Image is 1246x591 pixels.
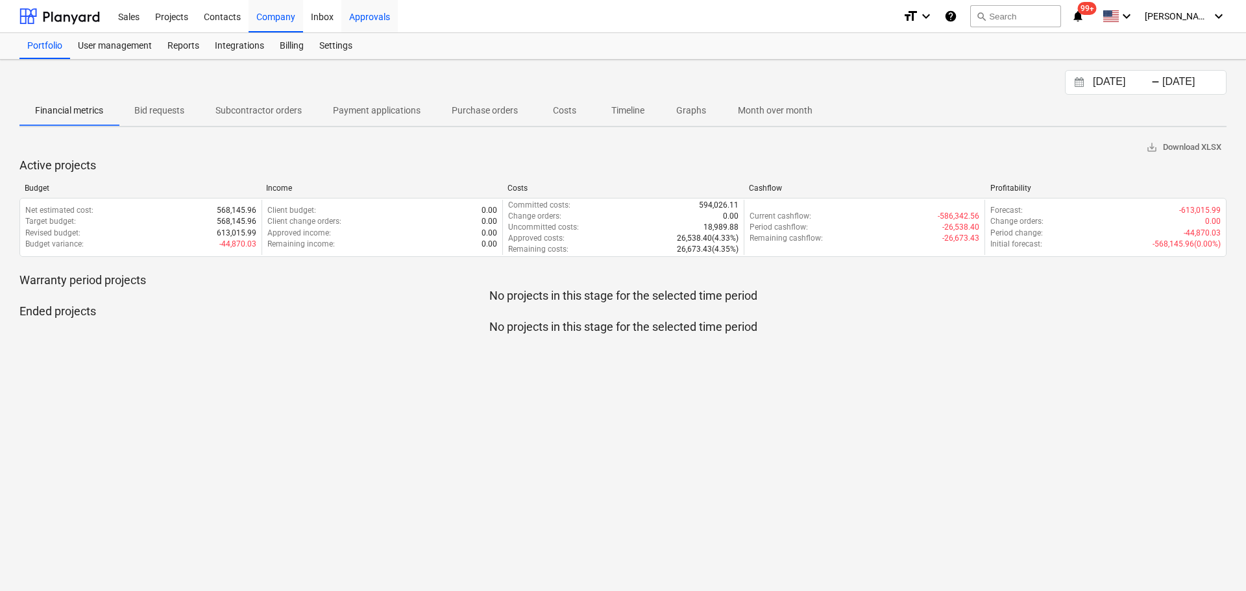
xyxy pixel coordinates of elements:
p: Purchase orders [452,104,518,117]
p: Bid requests [134,104,184,117]
i: Knowledge base [944,8,957,24]
p: Approved income : [267,228,331,239]
p: 613,015.99 [217,228,256,239]
a: User management [70,33,160,59]
p: -586,342.56 [938,211,979,222]
p: Committed costs : [508,200,570,211]
p: -44,870.03 [219,239,256,250]
p: Approved costs : [508,233,565,244]
div: Budget [25,184,256,193]
button: Download XLSX [1141,138,1227,158]
iframe: Chat Widget [1181,529,1246,591]
p: 26,673.43 ( 4.35% ) [677,244,739,255]
p: Period change : [990,228,1043,239]
span: save_alt [1146,141,1158,153]
p: 0.00 [482,239,497,250]
i: keyboard_arrow_down [1211,8,1227,24]
a: Billing [272,33,311,59]
p: 0.00 [482,228,497,239]
p: -26,538.40 [942,222,979,233]
p: Change orders : [990,216,1044,227]
p: Forecast : [990,205,1023,216]
div: Income [266,184,497,193]
p: Timeline [611,104,644,117]
i: format_size [903,8,918,24]
p: Remaining income : [267,239,335,250]
span: 99+ [1078,2,1097,15]
p: 18,989.88 [703,222,739,233]
p: -613,015.99 [1179,205,1221,216]
p: No projects in this stage for the selected time period [19,319,1227,335]
p: -26,673.43 [942,233,979,244]
p: Budget variance : [25,239,84,250]
p: Payment applications [333,104,421,117]
p: Revised budget : [25,228,80,239]
div: Costs [507,184,739,193]
p: Warranty period projects [19,272,1227,288]
p: 26,538.40 ( 4.33% ) [677,233,739,244]
p: 568,145.96 [217,205,256,216]
p: Active projects [19,158,1227,173]
p: Uncommitted costs : [508,222,579,233]
p: -568,145.96 ( 0.00% ) [1153,239,1221,250]
p: Client budget : [267,205,316,216]
p: 568,145.96 [217,216,256,227]
button: Interact with the calendar and add the check-in date for your trip. [1068,75,1090,90]
p: 0.00 [482,205,497,216]
div: - [1151,78,1160,86]
p: Net estimated cost : [25,205,93,216]
i: keyboard_arrow_down [1119,8,1134,24]
p: 0.00 [1205,216,1221,227]
a: Reports [160,33,207,59]
button: Search [970,5,1061,27]
input: End Date [1160,73,1226,91]
span: Download XLSX [1146,140,1221,155]
p: Client change orders : [267,216,341,227]
div: Profitability [990,184,1221,193]
a: Portfolio [19,33,70,59]
p: 0.00 [482,216,497,227]
p: Period cashflow : [750,222,808,233]
p: Current cashflow : [750,211,811,222]
input: Start Date [1090,73,1156,91]
i: notifications [1071,8,1084,24]
a: Settings [311,33,360,59]
p: Remaining cashflow : [750,233,823,244]
p: Change orders : [508,211,561,222]
i: keyboard_arrow_down [918,8,934,24]
p: Target budget : [25,216,76,227]
span: search [976,11,986,21]
p: -44,870.03 [1184,228,1221,239]
p: Graphs [676,104,707,117]
p: Financial metrics [35,104,103,117]
p: Remaining costs : [508,244,568,255]
p: Subcontractor orders [215,104,302,117]
p: Month over month [738,104,812,117]
span: [PERSON_NAME] [1145,11,1210,21]
p: Costs [549,104,580,117]
div: Cashflow [749,184,980,193]
p: 594,026.11 [699,200,739,211]
p: 0.00 [723,211,739,222]
p: Ended projects [19,304,1227,319]
a: Integrations [207,33,272,59]
p: Initial forecast : [990,239,1042,250]
p: No projects in this stage for the selected time period [19,288,1227,304]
